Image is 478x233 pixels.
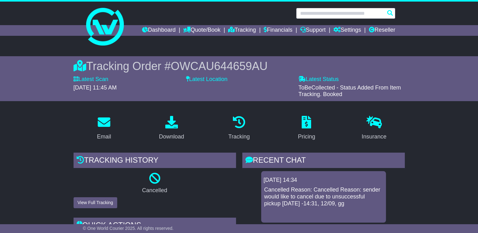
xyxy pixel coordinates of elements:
a: Pricing [294,114,319,143]
a: Dashboard [142,25,176,36]
span: OWCAU644659AU [171,60,267,73]
div: Insurance [362,133,387,141]
label: Latest Scan [74,76,108,83]
label: Latest Location [186,76,228,83]
a: Download [155,114,188,143]
div: Pricing [298,133,315,141]
a: Support [300,25,326,36]
a: Tracking [224,114,254,143]
span: © One World Courier 2025. All rights reserved. [83,226,174,231]
div: Tracking [228,133,250,141]
span: ToBeCollected - Status Added From Item Tracking. Booked [299,84,401,98]
a: Settings [333,25,361,36]
a: Insurance [358,114,391,143]
div: Tracking history [74,153,236,170]
a: Tracking [228,25,256,36]
a: Reseller [369,25,395,36]
div: RECENT CHAT [242,153,405,170]
a: Financials [264,25,292,36]
p: Cancelled [74,187,236,194]
p: Cancelled Reason: Cancelled Reason: sender would like to cancel due to unsuccessful pickup [DATE]... [264,187,383,207]
div: [DATE] 14:34 [264,177,383,184]
a: Email [93,114,115,143]
a: Quote/Book [183,25,220,36]
button: View Full Tracking [74,197,117,208]
div: Email [97,133,111,141]
div: Tracking Order # [74,59,405,73]
label: Latest Status [299,76,339,83]
div: Download [159,133,184,141]
span: [DATE] 11:45 AM [74,84,117,91]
